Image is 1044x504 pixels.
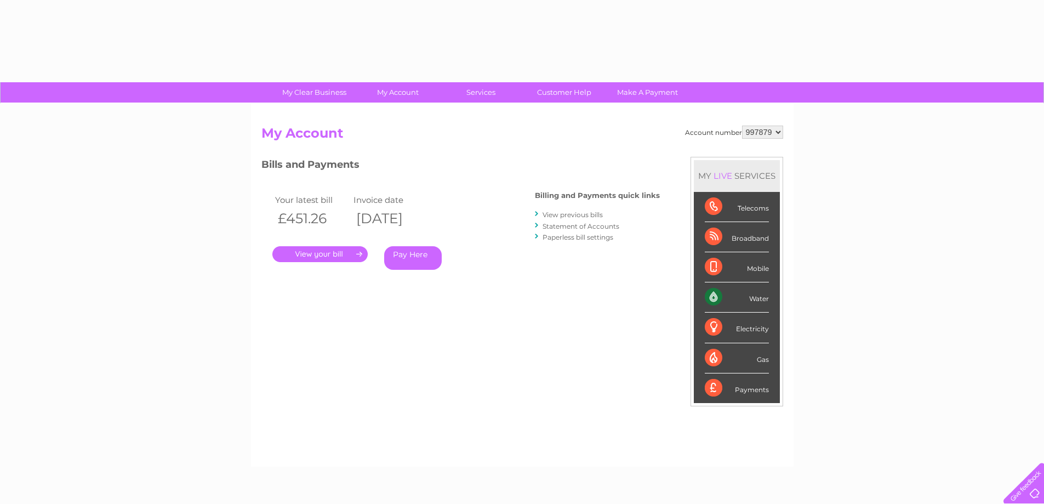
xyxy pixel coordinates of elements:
div: Broadband [705,222,769,252]
a: . [272,246,368,262]
a: Make A Payment [602,82,693,103]
div: Account number [685,126,783,139]
h4: Billing and Payments quick links [535,191,660,200]
div: Water [705,282,769,313]
td: Your latest bill [272,192,351,207]
div: Telecoms [705,192,769,222]
a: Statement of Accounts [543,222,619,230]
div: LIVE [711,171,734,181]
div: Mobile [705,252,769,282]
a: My Clear Business [269,82,360,103]
a: Pay Here [384,246,442,270]
th: £451.26 [272,207,351,230]
td: Invoice date [351,192,430,207]
a: My Account [352,82,443,103]
a: Paperless bill settings [543,233,613,241]
a: Services [436,82,526,103]
th: [DATE] [351,207,430,230]
h2: My Account [261,126,783,146]
a: View previous bills [543,211,603,219]
h3: Bills and Payments [261,157,660,176]
div: Electricity [705,313,769,343]
div: Payments [705,373,769,403]
a: Customer Help [519,82,609,103]
div: MY SERVICES [694,160,780,191]
div: Gas [705,343,769,373]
